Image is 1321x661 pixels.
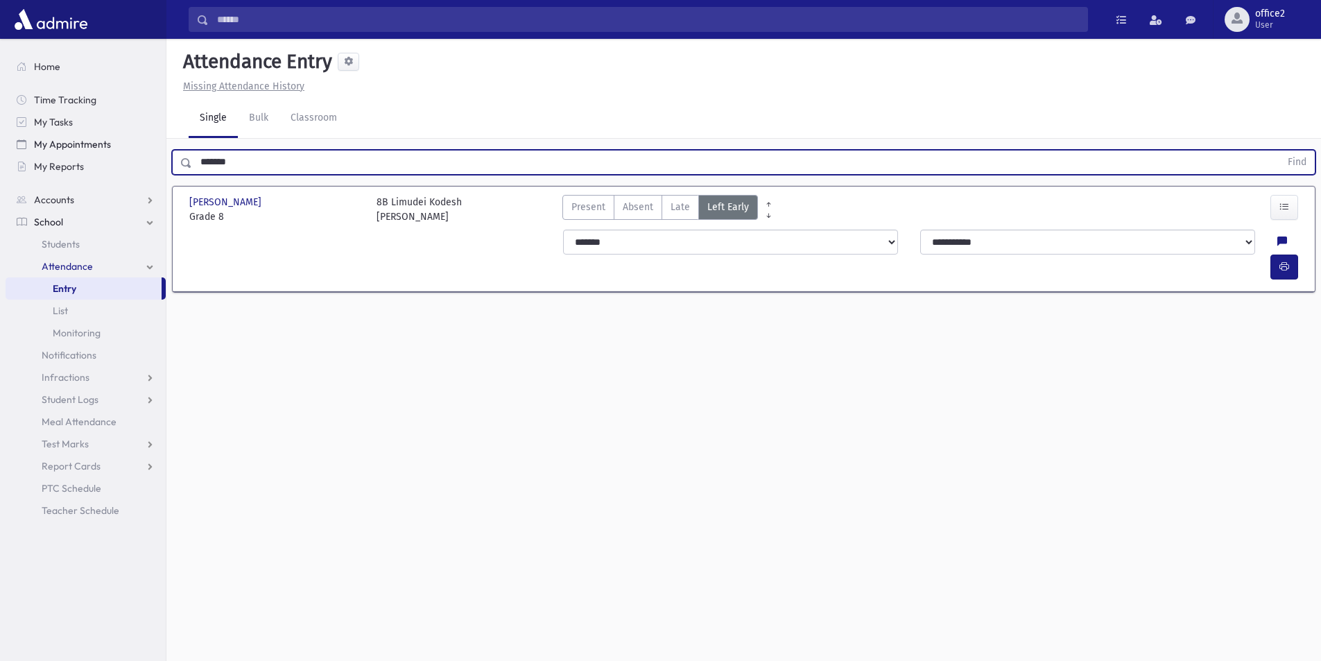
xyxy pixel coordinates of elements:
[671,200,690,214] span: Late
[279,99,348,138] a: Classroom
[42,482,101,495] span: PTC Schedule
[53,304,68,317] span: List
[6,344,166,366] a: Notifications
[6,111,166,133] a: My Tasks
[6,388,166,411] a: Student Logs
[42,393,98,406] span: Student Logs
[6,155,166,178] a: My Reports
[6,300,166,322] a: List
[623,200,653,214] span: Absent
[42,415,116,428] span: Meal Attendance
[6,455,166,477] a: Report Cards
[53,327,101,339] span: Monitoring
[42,460,101,472] span: Report Cards
[34,116,73,128] span: My Tasks
[6,433,166,455] a: Test Marks
[6,55,166,78] a: Home
[6,133,166,155] a: My Appointments
[238,99,279,138] a: Bulk
[6,366,166,388] a: Infractions
[42,260,93,273] span: Attendance
[42,238,80,250] span: Students
[42,438,89,450] span: Test Marks
[34,60,60,73] span: Home
[6,499,166,522] a: Teacher Schedule
[183,80,304,92] u: Missing Attendance History
[571,200,605,214] span: Present
[707,200,749,214] span: Left Early
[178,80,304,92] a: Missing Attendance History
[42,371,89,384] span: Infractions
[1255,19,1285,31] span: User
[6,89,166,111] a: Time Tracking
[1255,8,1285,19] span: office2
[377,195,462,224] div: 8B Limudei Kodesh [PERSON_NAME]
[6,233,166,255] a: Students
[6,322,166,344] a: Monitoring
[34,94,96,106] span: Time Tracking
[34,138,111,151] span: My Appointments
[34,194,74,206] span: Accounts
[42,349,96,361] span: Notifications
[189,209,363,224] span: Grade 8
[6,277,162,300] a: Entry
[189,195,264,209] span: [PERSON_NAME]
[34,160,84,173] span: My Reports
[178,50,332,74] h5: Attendance Entry
[1279,151,1315,174] button: Find
[189,99,238,138] a: Single
[562,195,758,224] div: AttTypes
[34,216,63,228] span: School
[42,504,119,517] span: Teacher Schedule
[11,6,91,33] img: AdmirePro
[6,411,166,433] a: Meal Attendance
[6,211,166,233] a: School
[6,189,166,211] a: Accounts
[6,255,166,277] a: Attendance
[6,477,166,499] a: PTC Schedule
[209,7,1087,32] input: Search
[53,282,76,295] span: Entry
